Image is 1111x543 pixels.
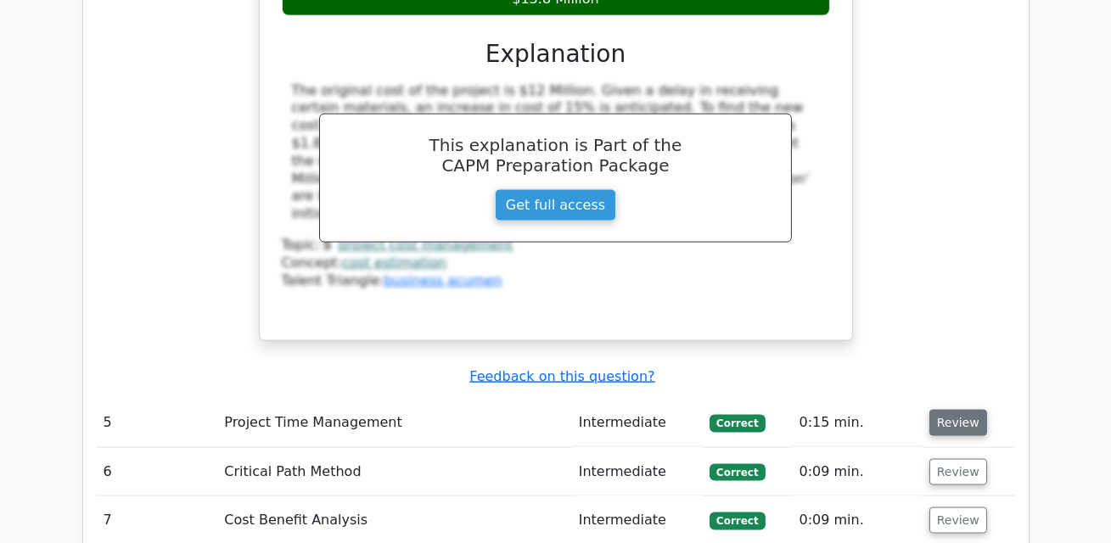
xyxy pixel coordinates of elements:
h3: Explanation [292,40,820,69]
td: 5 [97,399,218,447]
td: 0:15 min. [793,399,923,447]
td: Critical Path Method [217,448,571,496]
td: Intermediate [572,399,703,447]
button: Review [929,507,987,534]
a: cost estimation [342,255,446,271]
a: Get full access [495,189,616,221]
a: project cost management [338,237,513,253]
button: Review [929,459,987,485]
span: Correct [710,415,765,432]
td: 0:09 min. [793,448,923,496]
button: Review [929,410,987,436]
td: Project Time Management [217,399,571,447]
span: Correct [710,464,765,481]
td: Intermediate [572,448,703,496]
a: Feedback on this question? [469,368,654,384]
div: The original cost of the project is $12 Million. Given a delay in receiving certain materials, an... [292,82,820,223]
div: Concept: [282,255,830,272]
a: business acumen [384,272,502,288]
span: Correct [710,512,765,529]
div: Topic: [282,237,830,255]
td: 6 [97,448,218,496]
div: Talent Triangle: [282,237,830,289]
